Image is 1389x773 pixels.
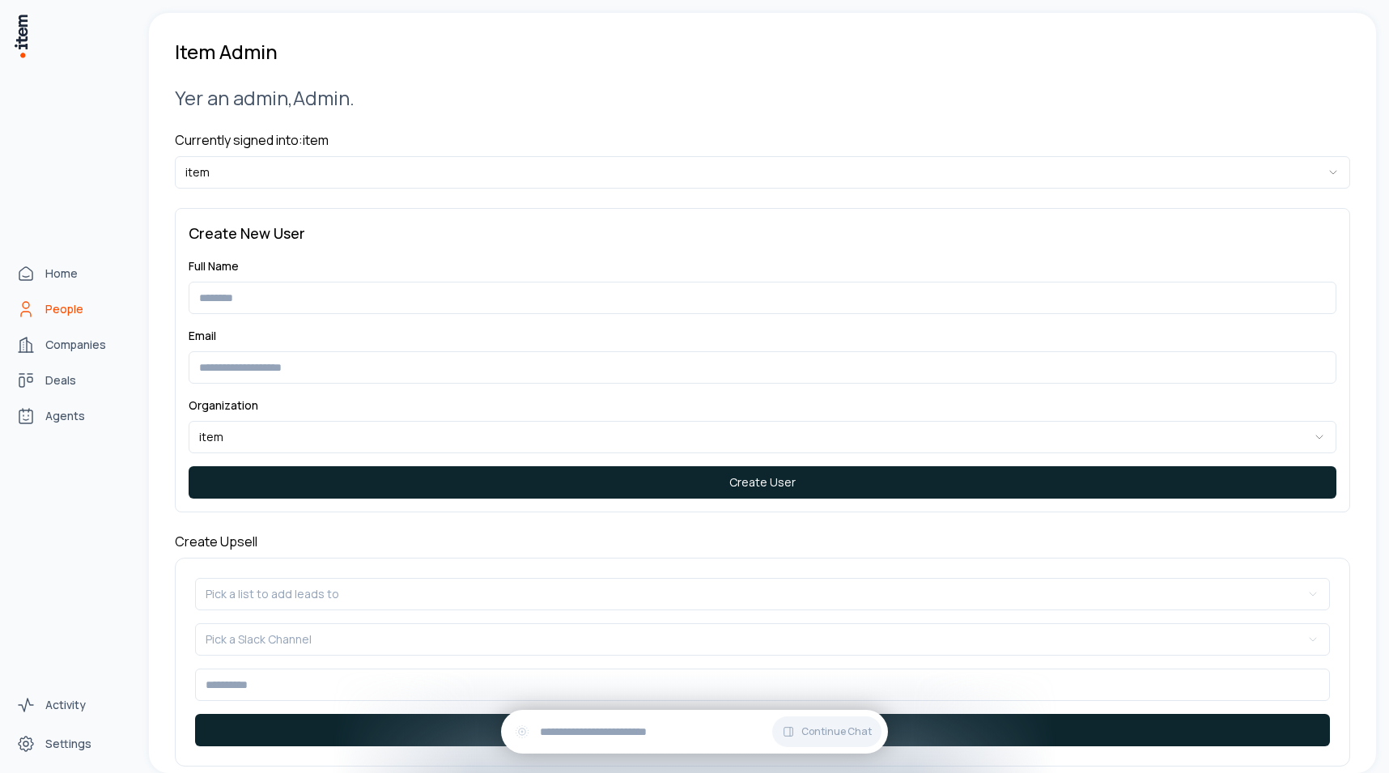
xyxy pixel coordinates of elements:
img: Item Brain Logo [13,13,29,59]
button: Continue Chat [772,716,881,747]
span: Activity [45,697,86,713]
span: Deals [45,372,76,389]
span: Agents [45,408,85,424]
h4: Create Upsell [175,532,1350,551]
a: Deals [10,364,133,397]
a: Home [10,257,133,290]
div: Continue Chat [501,710,888,754]
h2: Yer an admin, Admin . [175,84,1350,111]
h3: Create New User [189,222,1336,244]
h1: Item Admin [175,39,278,65]
span: Continue Chat [801,725,872,738]
a: Activity [10,689,133,721]
span: Home [45,265,78,282]
a: People [10,293,133,325]
label: Full Name [189,258,239,274]
span: Settings [45,736,91,752]
label: Email [189,328,216,343]
a: Companies [10,329,133,361]
span: People [45,301,83,317]
label: Organization [189,397,258,413]
a: Settings [10,728,133,760]
h4: Currently signed into: item [175,130,1350,150]
button: Create User [189,466,1336,499]
button: Send Message [195,714,1330,746]
span: Companies [45,337,106,353]
a: Agents [10,400,133,432]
